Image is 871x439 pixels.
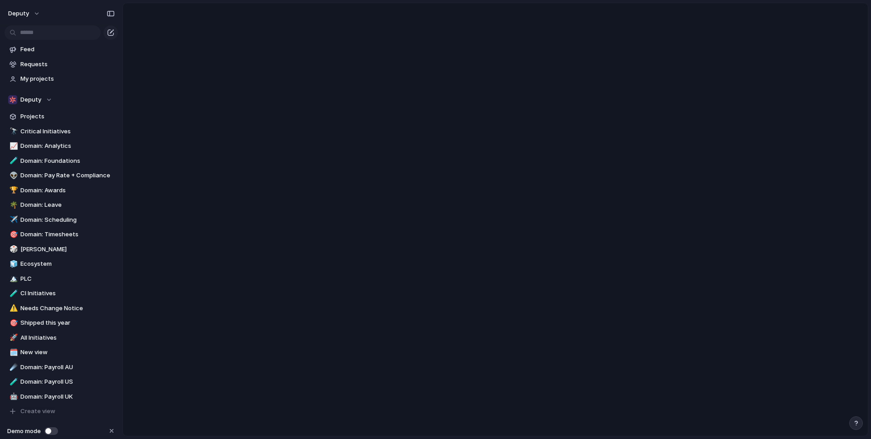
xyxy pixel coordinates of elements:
span: Domain: Timesheets [20,230,115,239]
div: 🧪 [10,377,16,387]
a: 🏔️PLC [5,272,118,286]
button: ✈️ [8,215,17,224]
button: 🧊 [8,259,17,268]
span: My projects [20,74,115,83]
div: 🤖 [10,391,16,402]
a: 🚀All Initiatives [5,331,118,345]
a: 🗓️New view [5,346,118,359]
a: 🎲[PERSON_NAME] [5,243,118,256]
button: Deputy [5,93,118,107]
button: ⚠️ [8,304,17,313]
div: 🎲 [10,244,16,254]
div: ☄️ [10,362,16,372]
span: Critical Initiatives [20,127,115,136]
span: Domain: Leave [20,200,115,210]
a: Projects [5,110,118,123]
button: 🧪 [8,377,17,386]
div: 🏆 [10,185,16,195]
button: 🏔️ [8,274,17,283]
div: 📈 [10,141,16,151]
div: 👽 [10,171,16,181]
a: 🧊Ecosystem [5,257,118,271]
button: 🗓️ [8,348,17,357]
a: Feed [5,43,118,56]
span: CI Initiatives [20,289,115,298]
div: 🔭 [10,126,16,137]
span: Shipped this year [20,318,115,327]
div: 🗓️ [10,347,16,358]
span: Domain: Awards [20,186,115,195]
button: 🎯 [8,318,17,327]
button: 🧪 [8,289,17,298]
a: 🧪Domain: Foundations [5,154,118,168]
button: deputy [4,6,45,21]
span: Create view [20,407,55,416]
div: 🚀 [10,332,16,343]
a: ☄️Domain: Payroll AU [5,361,118,374]
span: Domain: Pay Rate + Compliance [20,171,115,180]
div: 🧊 [10,259,16,269]
button: 🏆 [8,186,17,195]
button: 🚀 [8,333,17,342]
span: Needs Change Notice [20,304,115,313]
a: 🎯Domain: Timesheets [5,228,118,241]
div: ⚠️ [10,303,16,313]
a: ⚠️Needs Change Notice [5,302,118,315]
span: Domain: Payroll UK [20,392,115,401]
span: Domain: Scheduling [20,215,115,224]
span: Projects [20,112,115,121]
span: [PERSON_NAME] [20,245,115,254]
div: 🧪 [10,156,16,166]
span: Domain: Payroll AU [20,363,115,372]
a: ✈️Domain: Scheduling [5,213,118,227]
a: My projects [5,72,118,86]
a: 🤖Domain: Payroll UK [5,390,118,404]
span: New view [20,348,115,357]
span: Ecosystem [20,259,115,268]
a: 🔭Critical Initiatives [5,125,118,138]
a: Requests [5,58,118,71]
div: 🌴 [10,200,16,210]
button: 🧪 [8,156,17,166]
button: 🤖 [8,392,17,401]
span: Deputy [20,95,41,104]
div: ✈️ [10,215,16,225]
a: 🌴Domain: Leave [5,198,118,212]
a: 🧪Domain: Payroll US [5,375,118,389]
span: Demo mode [7,427,41,436]
a: 🎯Shipped this year [5,316,118,330]
span: Feed [20,45,115,54]
button: ☄️ [8,363,17,372]
button: 🔭 [8,127,17,136]
button: 🌴 [8,200,17,210]
div: 🧪 [10,288,16,299]
span: Requests [20,60,115,69]
span: deputy [8,9,29,18]
button: Create view [5,405,118,418]
a: 🏆Domain: Awards [5,184,118,197]
a: 🧪CI Initiatives [5,287,118,300]
span: All Initiatives [20,333,115,342]
span: Domain: Analytics [20,141,115,151]
button: 🎯 [8,230,17,239]
a: 📈Domain: Analytics [5,139,118,153]
div: 🏔️ [10,273,16,284]
a: 👽Domain: Pay Rate + Compliance [5,169,118,182]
